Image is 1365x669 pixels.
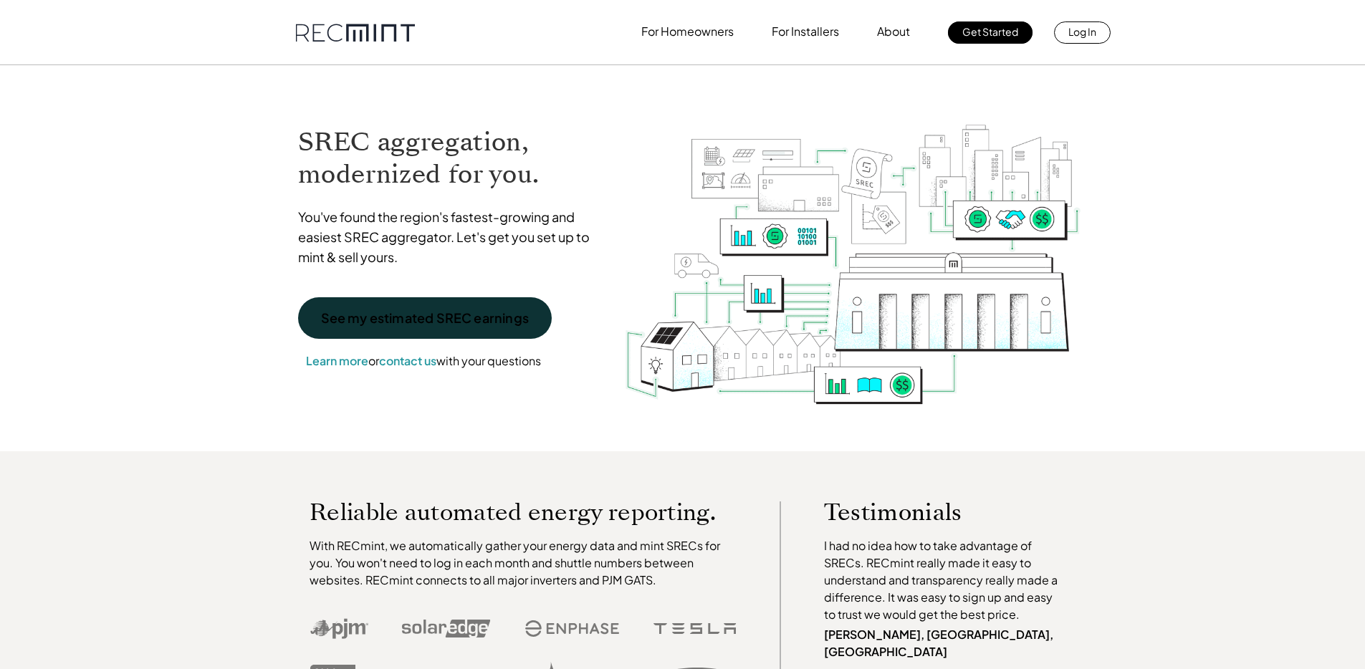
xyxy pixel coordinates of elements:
p: Testimonials [824,501,1038,523]
a: Learn more [306,353,368,368]
p: Get Started [962,21,1018,42]
p: See my estimated SREC earnings [321,312,529,324]
p: You've found the region's fastest-growing and easiest SREC aggregator. Let's get you set up to mi... [298,207,603,267]
a: See my estimated SREC earnings [298,297,552,339]
a: Log In [1054,21,1111,44]
p: or with your questions [298,352,549,370]
a: contact us [379,353,436,368]
p: With RECmint, we automatically gather your energy data and mint SRECs for you. You won't need to ... [310,537,737,589]
p: For Installers [772,21,839,42]
a: Get Started [948,21,1033,44]
p: I had no idea how to take advantage of SRECs. RECmint really made it easy to understand and trans... [824,537,1065,623]
h1: SREC aggregation, modernized for you. [298,126,603,191]
p: Log In [1068,21,1096,42]
p: For Homeowners [641,21,734,42]
img: RECmint value cycle [624,87,1081,408]
p: [PERSON_NAME], [GEOGRAPHIC_DATA], [GEOGRAPHIC_DATA] [824,626,1065,660]
p: About [877,21,910,42]
p: Reliable automated energy reporting. [310,501,737,523]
